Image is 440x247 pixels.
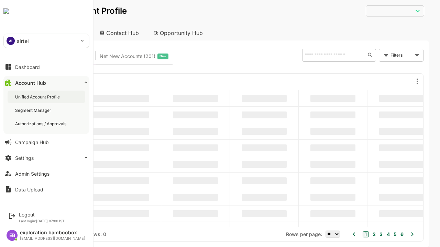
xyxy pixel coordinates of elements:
[76,52,144,61] div: Newly surfaced ICP-fit accounts from Intent, Website, LinkedIn, and other engagement signals.
[4,34,89,48] div: AIairtel
[24,52,64,61] span: Known accounts you’ve identified to target - imported from CRM, Offline upload, or promoted from ...
[7,37,15,45] div: AI
[15,64,40,70] div: Dashboard
[15,121,68,127] div: Authorizations / Approvals
[135,52,142,61] span: New
[342,5,400,17] div: ​
[19,219,65,223] p: Last login: [DATE] 07:06 IST
[368,231,373,238] button: 5
[347,231,352,238] button: 2
[3,135,89,149] button: Campaign Hub
[11,25,67,40] div: Account Hub
[20,230,85,236] div: exploration bamboobox
[15,80,46,86] div: Account Hub
[339,231,345,237] button: 1
[15,107,53,113] div: Segment Manager
[70,25,121,40] div: Contact Hub
[375,231,379,238] button: 6
[3,167,89,180] button: Admin Settings
[366,48,399,62] div: Filters
[19,212,65,217] div: Logout
[354,231,359,238] button: 3
[3,76,89,90] button: Account Hub
[7,230,18,241] div: EB
[3,183,89,196] button: Data Upload
[3,60,89,74] button: Dashboard
[262,231,298,237] span: Rows per page:
[21,231,82,237] div: Total Rows: NaN | Rows: 0
[17,37,29,45] p: airtel
[15,139,49,145] div: Campaign Hub
[366,51,388,59] div: Filters
[76,52,131,61] span: Net New Accounts ( 201 )
[15,155,34,161] div: Settings
[15,187,43,192] div: Data Upload
[20,236,85,241] div: [EMAIL_ADDRESS][DOMAIN_NAME]
[15,94,61,100] div: Unified Account Profile
[124,25,185,40] div: Opportunity Hub
[11,7,103,15] p: Unified Account Profile
[3,151,89,165] button: Settings
[15,171,49,177] div: Admin Settings
[361,231,366,238] button: 4
[3,8,9,14] img: undefinedjpg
